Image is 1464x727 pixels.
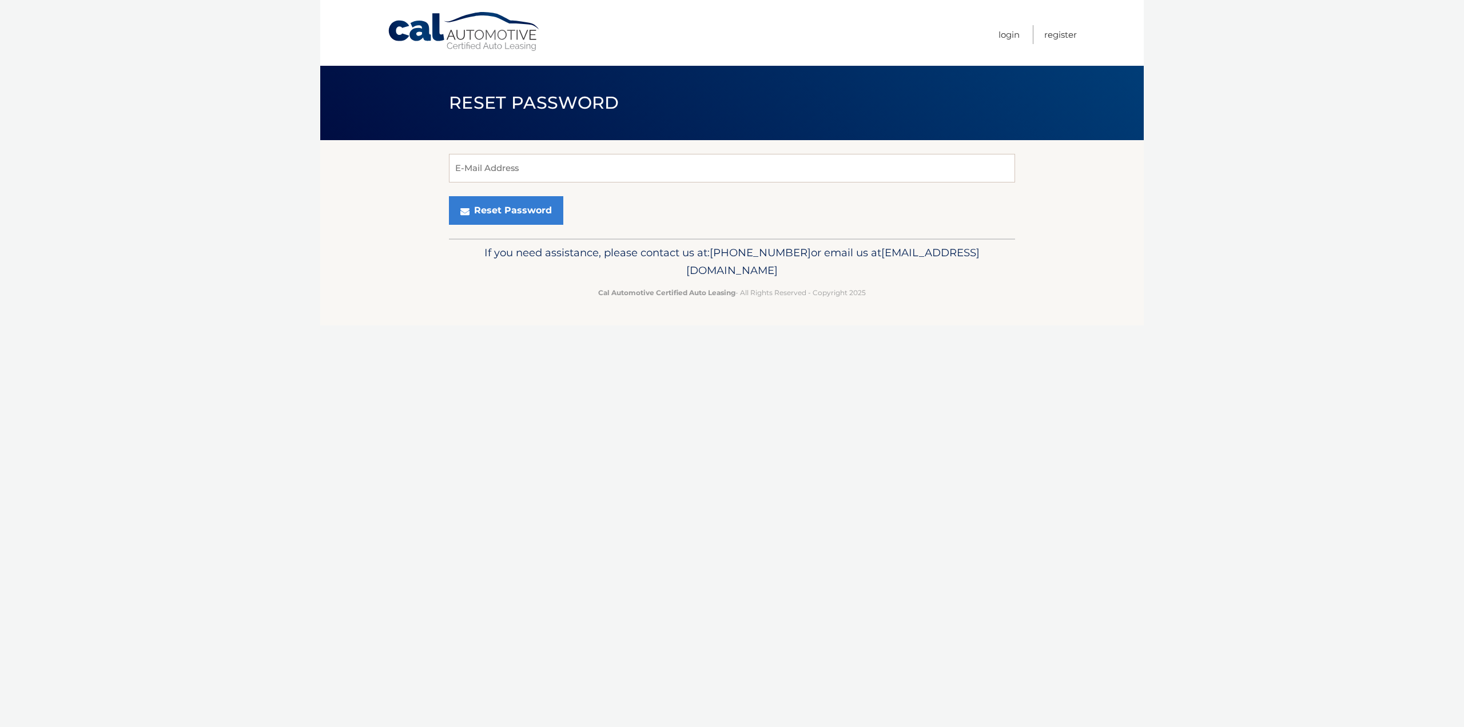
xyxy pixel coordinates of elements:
p: - All Rights Reserved - Copyright 2025 [456,287,1008,299]
button: Reset Password [449,196,563,225]
input: E-Mail Address [449,154,1015,182]
p: If you need assistance, please contact us at: or email us at [456,244,1008,280]
span: [PHONE_NUMBER] [710,246,811,259]
a: Login [998,25,1020,44]
span: Reset Password [449,92,619,113]
a: Cal Automotive [387,11,542,52]
strong: Cal Automotive Certified Auto Leasing [598,288,735,297]
a: Register [1044,25,1077,44]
